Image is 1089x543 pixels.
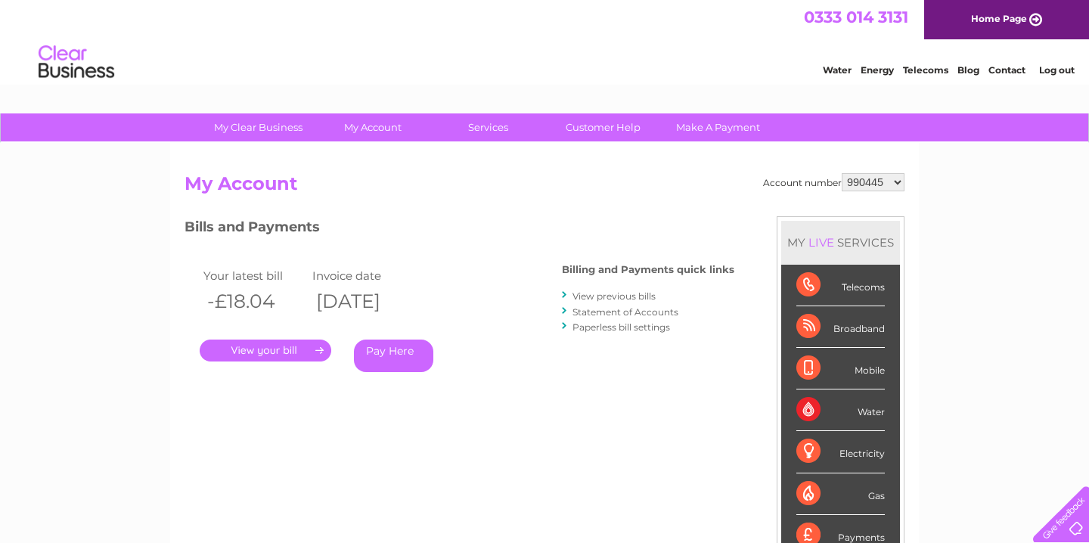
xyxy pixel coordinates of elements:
a: . [200,340,331,361]
a: Water [823,64,852,76]
div: Clear Business is a trading name of Verastar Limited (registered in [GEOGRAPHIC_DATA] No. 3667643... [188,8,903,73]
a: Blog [957,64,979,76]
div: Broadband [796,306,885,348]
a: Telecoms [903,64,948,76]
a: View previous bills [572,290,656,302]
a: Paperless bill settings [572,321,670,333]
div: Gas [796,473,885,515]
div: MY SERVICES [781,221,900,264]
h3: Bills and Payments [185,216,734,243]
th: [DATE] [309,286,417,317]
h2: My Account [185,173,904,202]
img: logo.png [38,39,115,85]
a: Make A Payment [656,113,780,141]
th: -£18.04 [200,286,309,317]
div: Electricity [796,431,885,473]
td: Invoice date [309,265,417,286]
a: Customer Help [541,113,665,141]
div: Account number [763,173,904,191]
h4: Billing and Payments quick links [562,264,734,275]
a: Energy [861,64,894,76]
td: Your latest bill [200,265,309,286]
div: Mobile [796,348,885,389]
a: Services [426,113,551,141]
a: 0333 014 3131 [804,8,908,26]
a: Statement of Accounts [572,306,678,318]
div: Water [796,389,885,431]
a: My Account [311,113,436,141]
a: My Clear Business [196,113,321,141]
div: Telecoms [796,265,885,306]
a: Contact [988,64,1025,76]
div: LIVE [805,235,837,250]
a: Log out [1039,64,1075,76]
a: Pay Here [354,340,433,372]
